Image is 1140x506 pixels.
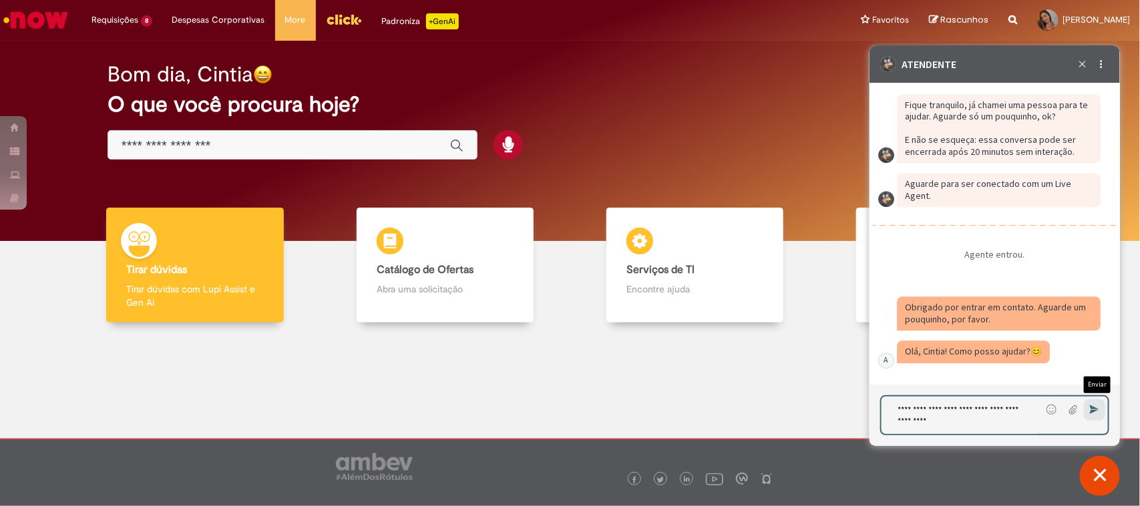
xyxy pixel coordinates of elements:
[684,476,691,484] img: logo_footer_linkedin.png
[872,13,909,27] span: Favoritos
[736,473,748,485] img: logo_footer_workplace.png
[91,13,138,27] span: Requisições
[426,13,459,29] p: +GenAi
[626,263,695,276] b: Serviços de TI
[126,263,187,276] b: Tirar dúvidas
[253,65,272,84] img: happy-face.png
[141,15,152,27] span: 8
[326,9,362,29] img: click_logo_yellow_360x200.png
[870,45,1120,446] iframe: Suporte do Bate-Papo
[570,208,820,323] a: Serviços de TI Encontre ajuda
[377,282,514,296] p: Abra uma solicitação
[626,282,763,296] p: Encontre ajuda
[1063,14,1130,25] span: [PERSON_NAME]
[336,453,413,480] img: logo_footer_ambev_rotulo_gray.png
[108,93,1032,116] h2: O que você procura hoje?
[631,477,638,483] img: logo_footer_facebook.png
[320,208,570,323] a: Catálogo de Ofertas Abra uma solicitação
[940,13,988,26] span: Rascunhos
[1080,456,1120,496] button: Fechar conversa de suporte
[377,263,473,276] b: Catálogo de Ofertas
[929,14,988,27] a: Rascunhos
[285,13,306,27] span: More
[820,208,1070,323] a: Base de Conhecimento Consulte e aprenda
[382,13,459,29] div: Padroniza
[108,63,253,86] h2: Bom dia, Cintia
[70,208,320,323] a: Tirar dúvidas Tirar dúvidas com Lupi Assist e Gen Ai
[761,473,773,485] img: logo_footer_naosei.png
[172,13,265,27] span: Despesas Corporativas
[657,477,664,483] img: logo_footer_twitter.png
[1,7,70,33] img: ServiceNow
[126,282,263,309] p: Tirar dúvidas com Lupi Assist e Gen Ai
[706,470,723,487] img: logo_footer_youtube.png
